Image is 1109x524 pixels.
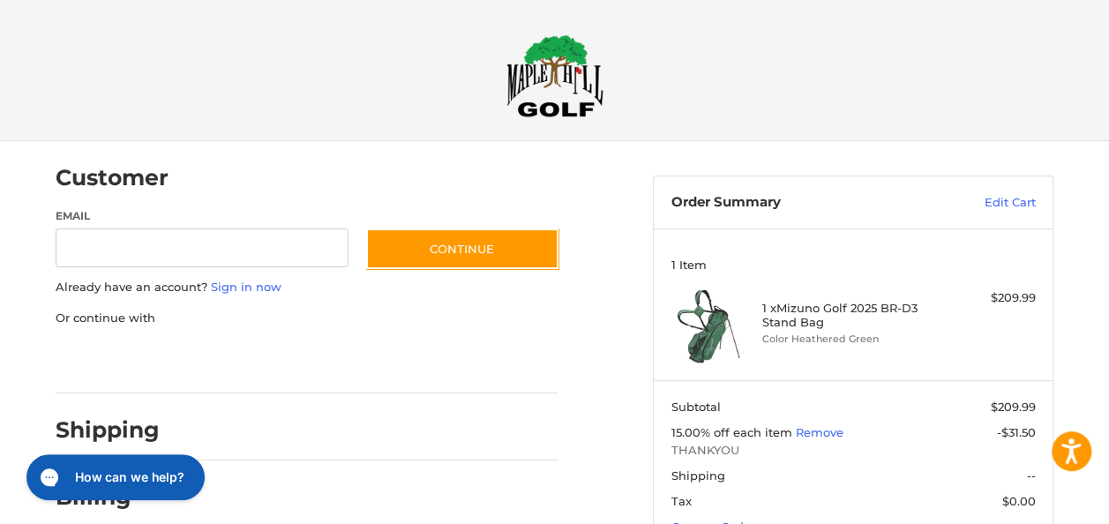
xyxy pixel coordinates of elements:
[199,344,332,376] iframe: PayPal-paylater
[671,400,721,414] span: Subtotal
[919,194,1036,212] a: Edit Cart
[963,476,1109,524] iframe: Google Customer Reviews
[671,194,919,212] h3: Order Summary
[762,332,940,347] li: Color Heathered Green
[56,208,348,224] label: Email
[506,34,603,117] img: Maple Hill Golf
[211,280,281,294] a: Sign in now
[671,494,692,508] span: Tax
[50,344,183,376] iframe: PayPal-paypal
[56,310,558,327] p: Or continue with
[944,289,1035,307] div: $209.99
[349,344,482,376] iframe: PayPal-venmo
[671,442,1036,460] span: THANKYOU
[997,425,1036,439] span: -$31.50
[762,301,940,330] h4: 1 x Mizuno Golf 2025 BR-D3 Stand Bag
[796,425,843,439] a: Remove
[366,228,558,269] button: Continue
[18,448,210,506] iframe: Gorgias live chat messenger
[1027,468,1036,483] span: --
[56,279,558,296] p: Already have an account?
[671,425,796,439] span: 15.00% off each item
[671,258,1036,272] h3: 1 Item
[671,468,725,483] span: Shipping
[991,400,1036,414] span: $209.99
[56,164,169,191] h2: Customer
[56,416,160,444] h2: Shipping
